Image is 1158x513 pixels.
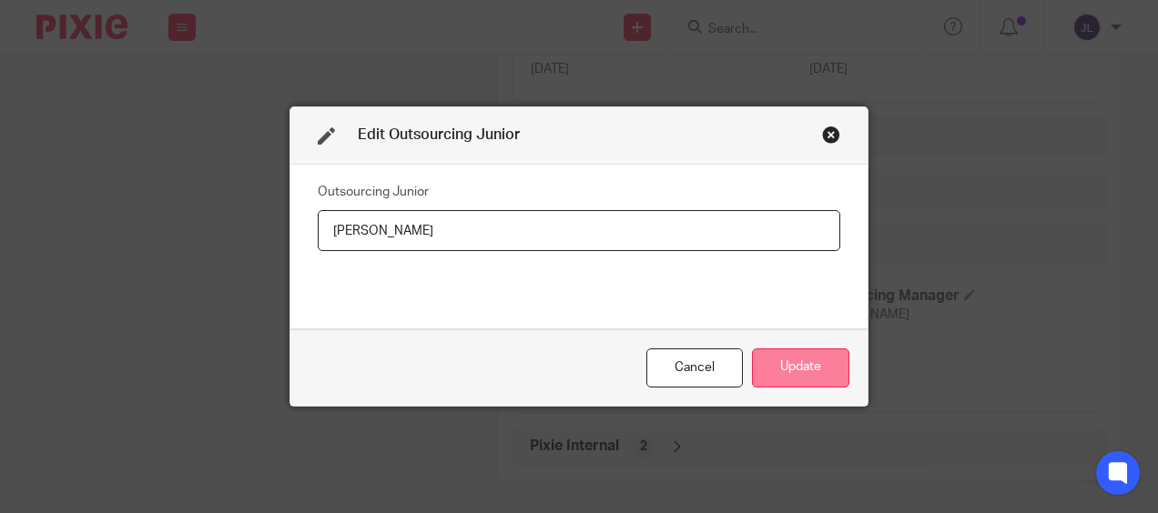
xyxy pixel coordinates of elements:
input: Outsourcing Junior [318,210,840,251]
label: Outsourcing Junior [318,183,429,201]
div: Close this dialog window [646,348,743,387]
button: Update [752,348,849,387]
div: Close this dialog window [822,126,840,144]
span: Edit Outsourcing Junior [358,127,520,142]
